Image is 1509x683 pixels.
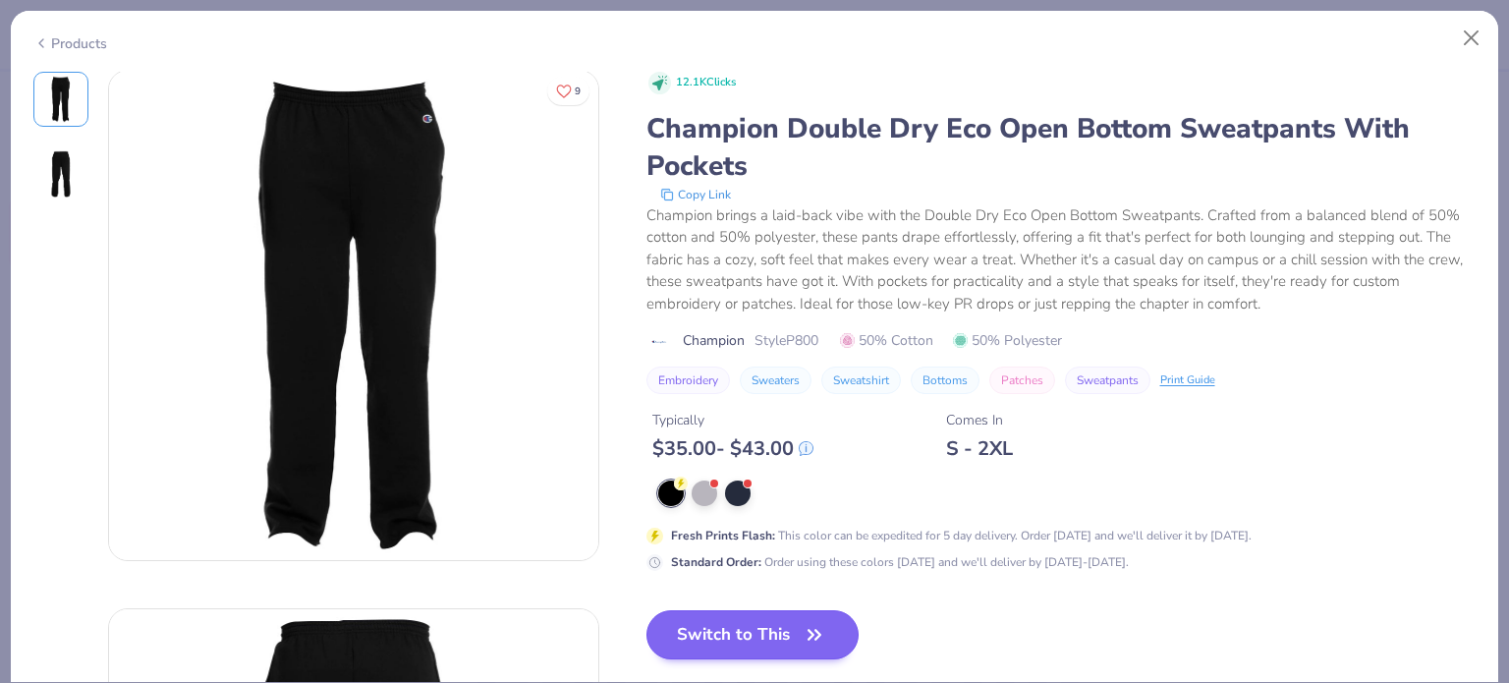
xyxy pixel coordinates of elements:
[652,436,813,461] div: $ 35.00 - $ 43.00
[646,367,730,394] button: Embroidery
[646,110,1477,185] div: Champion Double Dry Eco Open Bottom Sweatpants With Pockets
[1065,367,1150,394] button: Sweatpants
[946,410,1013,430] div: Comes In
[654,185,737,204] button: copy to clipboard
[646,334,673,350] img: brand logo
[953,330,1062,351] span: 50% Polyester
[37,76,84,123] img: Front
[754,330,818,351] span: Style P800
[671,554,761,570] strong: Standard Order :
[37,150,84,198] img: Back
[1160,372,1215,389] div: Print Guide
[989,367,1055,394] button: Patches
[671,528,775,543] strong: Fresh Prints Flash :
[33,33,107,54] div: Products
[109,71,598,560] img: Front
[946,436,1013,461] div: S - 2XL
[575,86,581,96] span: 9
[671,527,1252,544] div: This color can be expedited for 5 day delivery. Order [DATE] and we'll deliver it by [DATE].
[911,367,979,394] button: Bottoms
[676,75,736,91] span: 12.1K Clicks
[1453,20,1490,57] button: Close
[652,410,813,430] div: Typically
[840,330,933,351] span: 50% Cotton
[547,77,589,105] button: Like
[740,367,811,394] button: Sweaters
[646,204,1477,315] div: Champion brings a laid-back vibe with the Double Dry Eco Open Bottom Sweatpants. Crafted from a b...
[671,553,1129,571] div: Order using these colors [DATE] and we'll deliver by [DATE]-[DATE].
[821,367,901,394] button: Sweatshirt
[646,610,860,659] button: Switch to This
[683,330,745,351] span: Champion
